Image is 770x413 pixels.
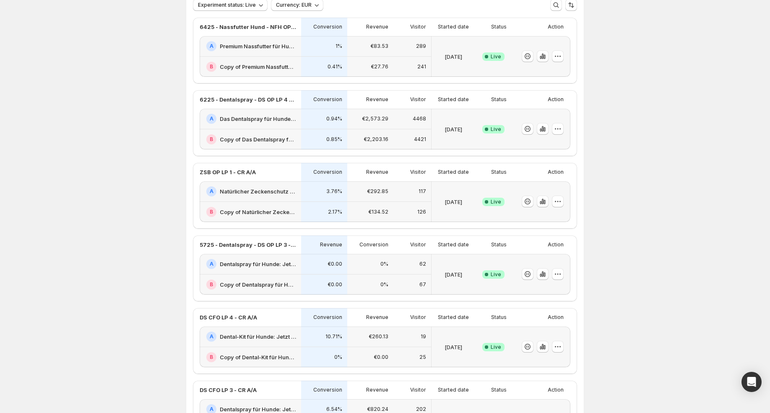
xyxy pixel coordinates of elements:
p: [DATE] [445,270,462,279]
p: 126 [417,209,426,215]
p: €83.53 [370,43,388,50]
p: [DATE] [445,52,462,61]
span: Live [491,126,501,133]
p: 2.17% [328,209,342,215]
p: Revenue [366,24,388,30]
p: €820.24 [367,406,388,413]
p: Action [548,314,564,321]
p: Action [548,24,564,30]
p: 6.54% [326,406,342,413]
h2: Dentalspray für Hunde: Jetzt Neukunden Deal sichern! [220,260,296,268]
h2: Copy of Natürlicher Zeckenschutz für Hunde: Jetzt Neukunden Deal sichern! [220,208,296,216]
p: Action [548,169,564,175]
h2: A [210,406,213,413]
p: Status [491,314,507,321]
p: €27.76 [371,63,388,70]
span: Live [491,344,501,350]
p: 0.41% [328,63,342,70]
p: 0.94% [326,115,342,122]
p: Revenue [366,96,388,103]
p: Action [548,96,564,103]
p: 202 [416,406,426,413]
p: Visitor [410,387,426,393]
h2: B [210,63,213,70]
p: Started date [438,387,469,393]
span: Live [491,271,501,278]
h2: A [210,115,213,122]
h2: Natürlicher Zeckenschutz für Hunde: Jetzt Neukunden Deal sichern! [220,187,296,196]
p: €2,573.29 [362,115,388,122]
p: 6225 - Dentalspray - DS OP LP 4 - Offer - (1,3,6) vs. (CFO) [200,95,296,104]
p: 0.85% [326,136,342,143]
p: 10.71% [325,333,342,340]
p: 0% [380,281,388,288]
h2: B [210,209,213,215]
p: Visitor [410,96,426,103]
p: Visitor [410,241,426,248]
p: Status [491,169,507,175]
p: Started date [438,96,469,103]
p: 3.76% [326,188,342,195]
h2: A [210,333,213,340]
p: [DATE] [445,198,462,206]
p: Status [491,24,507,30]
p: 4421 [414,136,426,143]
h2: Das Dentalspray für Hunde: Jetzt Neukunden Deal sichern!-v1 [220,115,296,123]
p: 1% [336,43,342,50]
p: 0% [334,354,342,361]
p: Action [548,241,564,248]
p: Started date [438,24,469,30]
p: Revenue [366,387,388,393]
p: Conversion [313,24,342,30]
p: Revenue [366,314,388,321]
p: 0% [380,261,388,267]
p: Conversion [313,314,342,321]
h2: B [210,136,213,143]
p: Started date [438,241,469,248]
p: 117 [419,188,426,195]
span: Live [491,53,501,60]
p: Action [548,387,564,393]
p: Conversion [313,96,342,103]
h2: Copy of Premium Nassfutter für Hunde: Jetzt Neukunden Deal sichern! [220,63,296,71]
p: Revenue [320,241,342,248]
p: Visitor [410,314,426,321]
p: Conversion [313,387,342,393]
p: Conversion [359,241,388,248]
span: Live [491,199,501,205]
p: Started date [438,169,469,175]
h2: A [210,261,213,267]
h2: Premium Nassfutter für Hunde: Jetzt Neukunden Deal sichern! [220,42,296,50]
p: ZSB OP LP 1 - CR A/A [200,168,256,176]
h2: B [210,354,213,361]
span: Currency: EUR [276,2,312,8]
p: Visitor [410,24,426,30]
p: 6425 - Nassfutter Hund - NFH OP LP 1 - Offer - 3 vs. 2 [200,23,296,31]
p: 241 [417,63,426,70]
h2: Copy of Dentalspray für Hunde: Jetzt Neukunden Deal sichern! [220,280,296,289]
div: Open Intercom Messenger [741,372,762,392]
p: [DATE] [445,343,462,351]
p: Status [491,387,507,393]
p: €0.00 [374,354,388,361]
p: 67 [419,281,426,288]
p: €260.13 [369,333,388,340]
p: [DATE] [445,125,462,133]
p: Conversion [313,169,342,175]
p: Status [491,241,507,248]
h2: A [210,188,213,195]
p: 62 [419,261,426,267]
p: Status [491,96,507,103]
p: 19 [421,333,426,340]
p: Started date [438,314,469,321]
h2: A [210,43,213,50]
p: 289 [416,43,426,50]
p: Revenue [366,169,388,175]
p: €2,203.16 [364,136,388,143]
h2: B [210,281,213,288]
p: 4468 [413,115,426,122]
p: DS CFO LP 3 - CR A/A [200,386,257,394]
p: €0.00 [328,261,342,267]
h2: Copy of Das Dentalspray für Hunde: Jetzt Neukunden Deal sichern!-v1 [220,135,296,144]
p: €292.85 [367,188,388,195]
